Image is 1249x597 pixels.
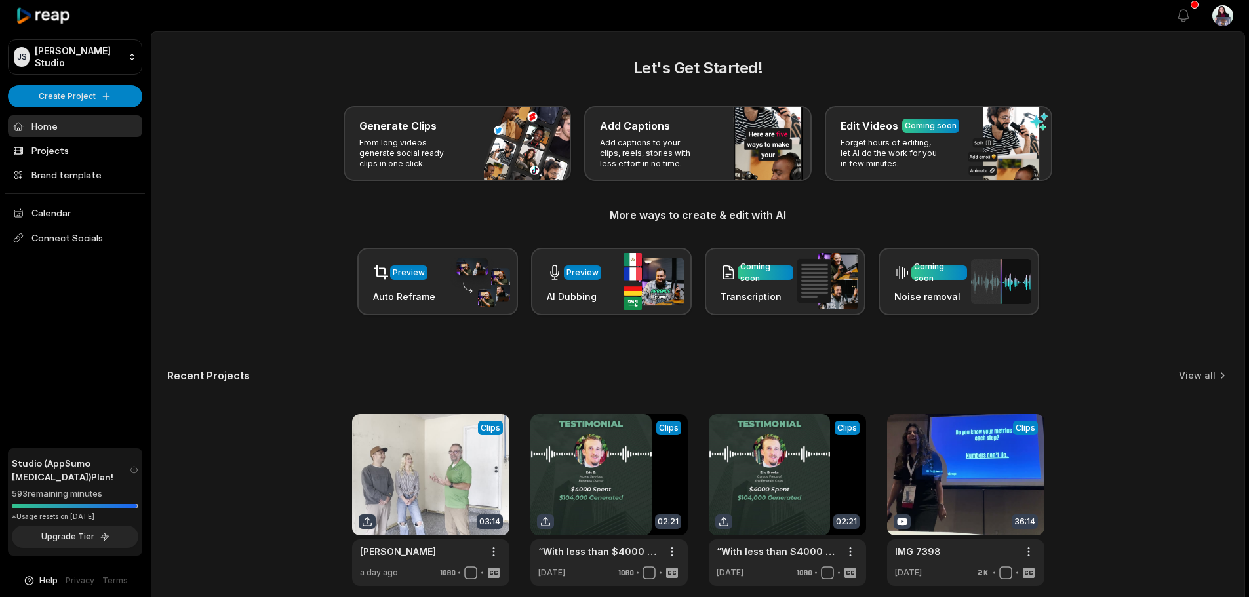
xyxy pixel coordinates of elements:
[538,545,659,558] a: “With less than $4000 marketing dollars spent, we are at $104,000 in sales!”
[359,118,437,134] h3: Generate Clips
[35,45,123,69] p: [PERSON_NAME] Studio
[39,575,58,587] span: Help
[797,253,858,309] img: transcription.png
[841,118,898,134] h3: Edit Videos
[167,207,1229,223] h3: More ways to create & edit with AI
[914,261,964,284] div: Coming soon
[8,226,142,250] span: Connect Socials
[359,138,461,169] p: From long videos generate social ready clips in one click.
[8,85,142,107] button: Create Project
[600,138,702,169] p: Add captions to your clips, reels, stories with less effort in no time.
[547,290,601,303] h3: AI Dubbing
[8,140,142,161] a: Projects
[66,575,94,587] a: Privacy
[600,118,670,134] h3: Add Captions
[14,47,30,67] div: JS
[8,115,142,137] a: Home
[360,545,436,558] a: [PERSON_NAME]
[841,138,942,169] p: Forget hours of editing, let AI do the work for you in few minutes.
[167,56,1229,80] h2: Let's Get Started!
[8,164,142,185] a: Brand template
[8,202,142,223] a: Calendar
[12,526,138,548] button: Upgrade Tier
[1179,369,1216,382] a: View all
[971,259,1031,304] img: noise_removal.png
[373,290,435,303] h3: Auto Reframe
[717,545,837,558] a: “With less than $4000 marketing dollars spent, we are at $104,000 in sales!”
[624,253,684,310] img: ai_dubbing.png
[393,267,425,279] div: Preview
[895,545,941,558] a: IMG 7398
[894,290,967,303] h3: Noise removal
[905,120,957,132] div: Coming soon
[740,261,791,284] div: Coming soon
[167,369,250,382] h2: Recent Projects
[721,290,793,303] h3: Transcription
[12,488,138,501] div: 593 remaining minutes
[12,456,130,484] span: Studio (AppSumo [MEDICAL_DATA]) Plan!
[450,256,510,307] img: auto_reframe.png
[566,267,599,279] div: Preview
[12,512,138,522] div: *Usage resets on [DATE]
[23,575,58,587] button: Help
[102,575,128,587] a: Terms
